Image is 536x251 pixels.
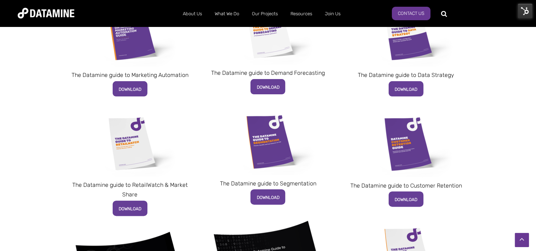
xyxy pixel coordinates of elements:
[218,108,318,175] img: Datamine Guide to Customer Segmentation cover web
[284,5,318,23] a: Resources
[204,179,332,188] p: The Datamine guide to Segmentation
[246,5,284,23] a: Our Projects
[395,197,417,202] span: DOWNLOAD
[392,7,430,20] a: Contact Us
[250,189,285,205] a: DOWNLOAD
[66,180,194,199] p: The Datamine guide to RetailWatch & Market Share
[342,70,470,80] p: The Datamine guide to Data Strategy
[80,110,180,177] img: Datamine Guide to RetailWatch Market Share cover
[176,5,208,23] a: About Us
[256,85,279,90] span: DOWNLOAD
[208,5,246,23] a: What We Do
[356,110,456,177] img: Customer Rentation Guide Datamine
[119,206,141,211] span: DOWNLOAD
[113,201,147,216] a: DOWNLOAD
[256,195,279,200] span: DOWNLOAD
[18,8,74,18] img: Datamine
[113,81,147,96] a: DOWNLOAD
[318,5,347,23] a: Join Us
[389,191,423,207] a: DOWNLOAD
[389,81,423,96] a: DOWNLOAD
[395,87,417,92] span: DOWNLOAD
[119,87,141,92] span: DOWNLOAD
[518,4,532,18] img: HubSpot Tools Menu Toggle
[204,68,332,78] p: The Datamine guide to Demand Forecasting
[342,181,470,190] p: The Datamine guide to Customer Retention
[250,79,285,94] a: DOWNLOAD
[66,70,194,80] p: The Datamine guide to Marketing Automation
